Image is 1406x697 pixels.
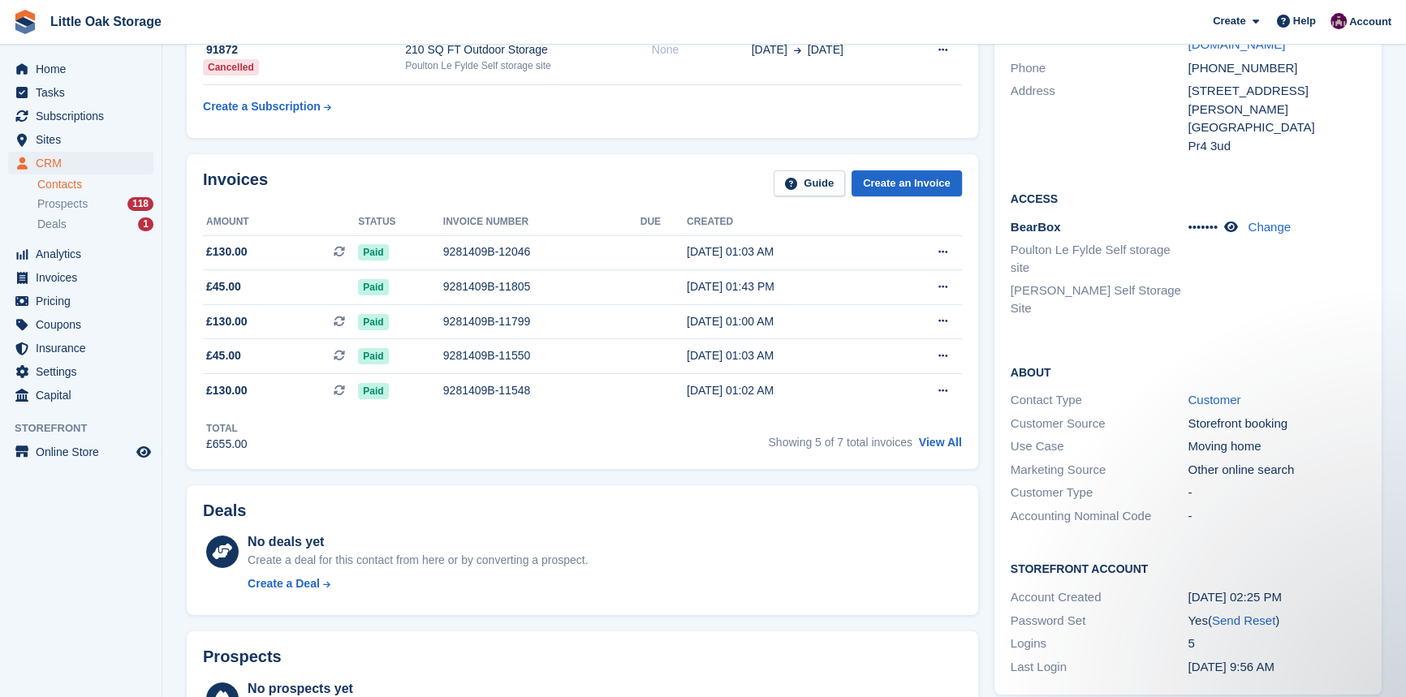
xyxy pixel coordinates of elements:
span: £130.00 [206,313,248,330]
th: Due [640,209,687,235]
span: Paid [358,314,388,330]
span: ( ) [1208,613,1279,627]
span: £45.00 [206,347,241,364]
div: 9281409B-11550 [443,347,640,364]
div: 9281409B-11799 [443,313,640,330]
span: Create [1213,13,1245,29]
h2: Deals [203,501,246,520]
span: Pricing [36,290,133,312]
a: menu [8,266,153,289]
span: Capital [36,384,133,407]
span: Insurance [36,337,133,359]
h2: Storefront Account [1011,560,1365,576]
a: menu [8,105,153,127]
div: [DATE] 01:02 AM [687,382,885,399]
div: Address [1011,82,1188,155]
a: menu [8,128,153,151]
span: Sites [36,128,133,151]
div: Marketing Source [1011,461,1188,480]
span: Storefront [15,420,162,437]
a: Deals 1 [37,216,153,233]
a: menu [8,58,153,80]
a: menu [8,337,153,359]
span: Subscriptions [36,105,133,127]
div: Yes [1188,612,1365,630]
div: [PERSON_NAME] [1188,101,1365,119]
a: Prospects 118 [37,196,153,213]
div: [DATE] 02:25 PM [1188,588,1365,607]
div: [DATE] 01:43 PM [687,278,885,295]
div: 118 [127,197,153,211]
span: Showing 5 of 7 total invoices [768,436,912,449]
div: Cancelled [203,59,259,75]
div: 1 [138,217,153,231]
a: View All [919,436,962,449]
span: Account [1349,14,1391,30]
a: menu [8,152,153,174]
th: Created [687,209,885,235]
div: Total [206,421,248,436]
div: Logins [1011,635,1188,653]
div: 9281409B-12046 [443,243,640,260]
a: menu [8,313,153,336]
a: menu [8,290,153,312]
span: Settings [36,360,133,383]
a: menu [8,360,153,383]
a: Little Oak Storage [44,8,168,35]
div: Contact Type [1011,391,1188,410]
div: 91872 [203,41,405,58]
h2: Prospects [203,648,282,666]
span: Deals [37,217,67,232]
span: [DATE] [752,41,787,58]
th: Status [358,209,442,235]
a: Create a Subscription [203,92,331,122]
div: Create a Deal [248,575,320,592]
div: [DATE] 01:03 AM [687,243,885,260]
li: [PERSON_NAME] Self Storage Site [1011,282,1188,318]
span: [DATE] [808,41,843,58]
span: Home [36,58,133,80]
a: Create a Deal [248,575,588,592]
div: [STREET_ADDRESS] [1188,82,1365,101]
div: 9281409B-11805 [443,278,640,295]
div: Accounting Nominal Code [1011,507,1188,526]
a: Change [1248,220,1291,234]
div: - [1188,507,1365,526]
a: Create an Invoice [852,170,962,197]
div: Pr4 3ud [1188,137,1365,156]
div: Account Created [1011,588,1188,607]
span: Paid [358,383,388,399]
div: 5 [1188,635,1365,653]
span: Prospects [37,196,88,212]
span: Coupons [36,313,133,336]
a: menu [8,384,153,407]
span: Analytics [36,243,133,265]
span: Help [1293,13,1316,29]
div: [GEOGRAPHIC_DATA] [1188,118,1365,137]
span: Invoices [36,266,133,289]
span: Paid [358,348,388,364]
span: Paid [358,279,388,295]
div: Poulton Le Fylde Self storage site [405,58,652,73]
img: stora-icon-8386f47178a22dfd0bd8f6a31ec36ba5ce8667c1dd55bd0f319d3a0aa187defe.svg [13,10,37,34]
h2: Invoices [203,170,268,197]
a: Customer [1188,393,1240,407]
div: Storefront booking [1188,415,1365,433]
a: menu [8,243,153,265]
div: [DATE] 01:03 AM [687,347,885,364]
div: Create a deal for this contact from here or by converting a prospect. [248,552,588,569]
span: Paid [358,244,388,260]
span: ••••••• [1188,220,1218,234]
a: Preview store [134,442,153,462]
span: Tasks [36,81,133,104]
a: menu [8,81,153,104]
a: Guide [774,170,845,197]
div: Last Login [1011,658,1188,677]
div: Password Set [1011,612,1188,630]
time: 2025-08-19 08:56:23 UTC [1188,660,1274,673]
div: 210 SQ FT Outdoor Storage [405,41,652,58]
span: CRM [36,152,133,174]
h2: About [1011,364,1365,380]
div: Phone [1011,59,1188,78]
div: [PHONE_NUMBER] [1188,59,1365,78]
